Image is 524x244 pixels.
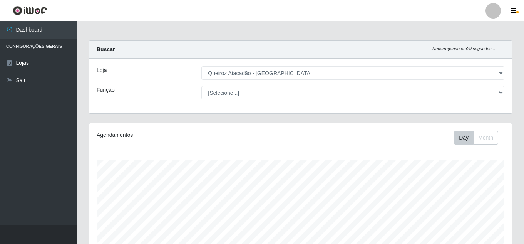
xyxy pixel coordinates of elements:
[13,6,47,15] img: CoreUI Logo
[454,131,504,145] div: Toolbar with button groups
[97,46,115,52] strong: Buscar
[432,46,495,51] i: Recarregando em 29 segundos...
[97,66,107,74] label: Loja
[97,131,260,139] div: Agendamentos
[454,131,474,145] button: Day
[97,86,115,94] label: Função
[473,131,498,145] button: Month
[454,131,498,145] div: First group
